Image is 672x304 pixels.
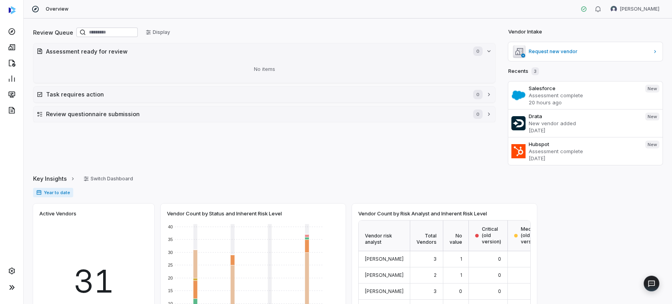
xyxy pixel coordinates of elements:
h2: Vendor Intake [508,28,542,36]
text: 25 [168,263,173,267]
span: [PERSON_NAME] [365,288,404,294]
img: svg%3e [9,6,16,14]
h3: Drata [529,113,639,120]
span: Year to date [33,188,73,197]
span: 3 [433,288,437,294]
span: 0 [459,288,462,294]
span: 0 [473,46,483,56]
p: 20 hours ago [529,99,639,106]
span: 0 [473,90,483,99]
span: Vendor Count by Risk Analyst and Inherent Risk Level [358,210,487,217]
span: 2 [434,272,437,278]
h2: Review questionnaire submission [46,110,465,118]
span: 1 [460,272,462,278]
p: Assessment complete [529,148,639,155]
button: Switch Dashboard [79,173,138,185]
span: [PERSON_NAME] [620,6,659,12]
p: New vendor added [529,120,639,127]
span: Request new vendor [529,48,649,55]
button: Assessment ready for review0 [33,43,495,59]
text: 35 [168,237,173,242]
button: Display [141,26,175,38]
div: Vendor risk analyst [359,221,410,251]
svg: Date range for report [36,190,42,195]
text: 15 [168,288,173,293]
h2: Recents [508,67,539,75]
p: [DATE] [529,155,639,162]
span: New [645,113,659,120]
text: 30 [168,250,173,255]
span: 0 [473,109,483,119]
div: No value [443,221,469,251]
span: 3 [433,256,437,262]
span: Vendor Count by Status and Inherent Risk Level [167,210,282,217]
div: No items [37,59,492,80]
span: [PERSON_NAME] [365,256,404,262]
span: 0 [498,288,501,294]
div: Total Vendors [410,221,443,251]
span: Active Vendors [39,210,76,217]
h3: Salesforce [529,85,639,92]
img: Hailey Nicholson avatar [611,6,617,12]
h2: Task requires action [46,90,465,98]
span: Overview [46,6,68,12]
a: HubspotAssessment complete[DATE]New [508,137,663,165]
h2: Review Queue [33,28,73,37]
a: SalesforceAssessment complete20 hours agoNew [508,82,663,109]
span: Critical (old version) [482,226,501,245]
p: Assessment complete [529,92,639,99]
button: Review questionnaire submission0 [33,106,495,122]
span: 3 [531,67,539,75]
button: Hailey Nicholson avatar[PERSON_NAME] [606,3,664,15]
span: [PERSON_NAME] [365,272,404,278]
button: Task requires action0 [33,87,495,102]
span: 0 [498,272,501,278]
h3: Hubspot [529,141,639,148]
a: Key Insights [33,171,76,187]
h2: Assessment ready for review [46,47,465,56]
span: 0 [498,256,501,262]
span: 1 [460,256,462,262]
span: New [645,85,659,93]
a: DrataNew vendor added[DATE]New [508,109,663,137]
text: 20 [168,276,173,280]
span: New [645,141,659,148]
button: Key Insights [31,171,78,187]
span: Medium (old version) [521,226,540,245]
span: Key Insights [33,174,67,183]
p: [DATE] [529,127,639,134]
text: 40 [168,224,173,229]
a: Request new vendor [508,42,663,61]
